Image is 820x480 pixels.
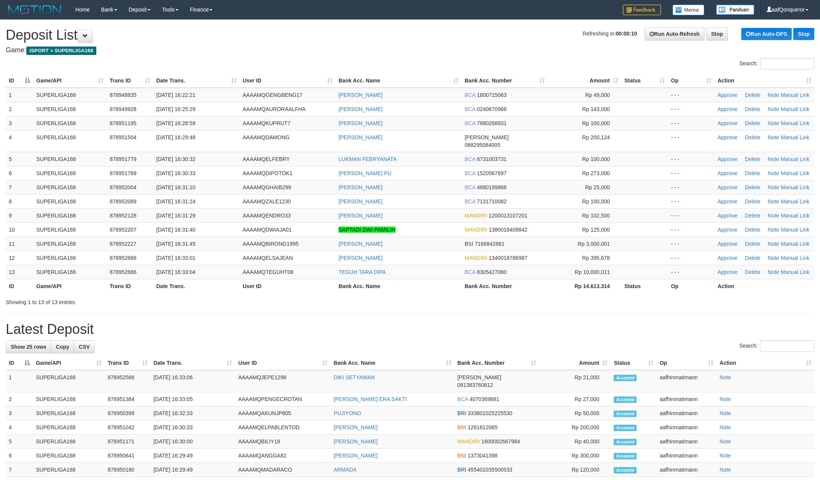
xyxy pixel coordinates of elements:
[105,420,151,435] td: 878951042
[718,269,737,275] a: Approve
[454,356,539,370] th: Bank Acc. Number: activate to sort column ascending
[465,198,475,205] span: BCA
[477,120,507,126] span: Copy 7880268931 to clipboard
[335,279,462,293] th: Bank Acc. Name
[339,134,382,140] a: [PERSON_NAME]
[6,4,64,15] img: MOTION_logo.png
[6,370,33,392] td: 1
[33,88,107,102] td: SUPERLIGA168
[745,198,760,205] a: Delete
[739,58,814,69] label: Search:
[156,241,195,247] span: [DATE] 16:31:45
[457,374,501,380] span: [PERSON_NAME]
[768,92,779,98] a: Note
[548,279,621,293] th: Rp 14.613.314
[235,420,331,435] td: AAAAMQELPABLENTOD
[6,356,33,370] th: ID: activate to sort column descending
[465,156,475,162] span: BCA
[6,208,33,222] td: 9
[33,130,107,152] td: SUPERLIGA168
[235,370,331,392] td: AAAAMQJEPE1298
[582,156,610,162] span: Rp 100,000
[243,92,302,98] span: AAAAMQGENGBENG17
[110,255,136,261] span: 878952666
[468,424,498,430] span: Copy 1261812065 to clipboard
[6,47,814,54] h4: Game:
[33,279,107,293] th: Game/API
[623,5,661,15] img: Feedback.jpg
[745,184,760,190] a: Delete
[151,356,235,370] th: Date Trans.: activate to sort column ascending
[745,241,760,247] a: Delete
[621,74,668,88] th: Status: activate to sort column ascending
[339,106,382,112] a: [PERSON_NAME]
[718,241,737,247] a: Approve
[668,130,715,152] td: - - -
[243,120,290,126] span: AAAAMQKUPRUT7
[105,356,151,370] th: Trans ID: activate to sort column ascending
[339,227,395,233] a: SAPTADI DWI PAMILIH
[6,322,814,337] h1: Latest Deposit
[33,166,107,180] td: SUPERLIGA168
[715,279,814,293] th: Action
[110,269,136,275] span: 878952686
[582,120,610,126] span: Rp 100,000
[339,255,382,261] a: [PERSON_NAME]
[462,279,548,293] th: Bank Acc. Number
[243,170,292,176] span: AAAAMQDIPOTOK1
[656,356,716,370] th: Op: activate to sort column ascending
[668,166,715,180] td: - - -
[768,184,779,190] a: Note
[151,370,235,392] td: [DATE] 16:33:06
[6,392,33,406] td: 2
[718,156,737,162] a: Approve
[539,420,611,435] td: Rp 200,000
[781,255,810,261] a: Manual Link
[477,170,507,176] span: Copy 1520567697 to clipboard
[668,251,715,265] td: - - -
[462,74,548,88] th: Bank Acc. Number: activate to sort column ascending
[718,92,737,98] a: Approve
[465,184,475,190] span: BCA
[51,340,74,353] a: Copy
[582,255,610,261] span: Rp 395,678
[457,382,493,388] span: Copy 081383760812 to clipboard
[33,406,105,420] td: SUPERLIGA168
[156,92,195,98] span: [DATE] 16:22:21
[110,106,136,112] span: 878949928
[339,92,382,98] a: [PERSON_NAME]
[718,198,737,205] a: Approve
[6,435,33,449] td: 5
[156,213,195,219] span: [DATE] 16:31:29
[33,194,107,208] td: SUPERLIGA168
[718,227,737,233] a: Approve
[715,74,814,88] th: Action: activate to sort column ascending
[578,241,610,247] span: Rp 3,000,001
[716,5,754,15] img: panduan.png
[548,74,621,88] th: Amount: activate to sort column ascending
[457,424,466,430] span: BNI
[718,120,737,126] a: Approve
[768,106,779,112] a: Note
[768,134,779,140] a: Note
[110,134,136,140] span: 878951504
[339,170,391,176] a: [PERSON_NAME] PU
[6,116,33,130] td: 3
[720,374,731,380] a: Note
[151,392,235,406] td: [DATE] 16:33:05
[334,374,375,380] a: DIKI SETYAWAN
[151,420,235,435] td: [DATE] 16:30:33
[470,396,499,402] span: Copy 4070369881 to clipboard
[768,269,779,275] a: Note
[6,222,33,237] td: 10
[240,74,335,88] th: User ID: activate to sort column ascending
[720,424,731,430] a: Note
[105,392,151,406] td: 878951384
[616,31,637,37] strong: 00:00:10
[718,255,737,261] a: Approve
[33,208,107,222] td: SUPERLIGA168
[243,198,291,205] span: AAAAMQZALE1230
[153,279,240,293] th: Date Trans.
[793,28,814,40] a: Stop
[33,74,107,88] th: Game/API: activate to sort column ascending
